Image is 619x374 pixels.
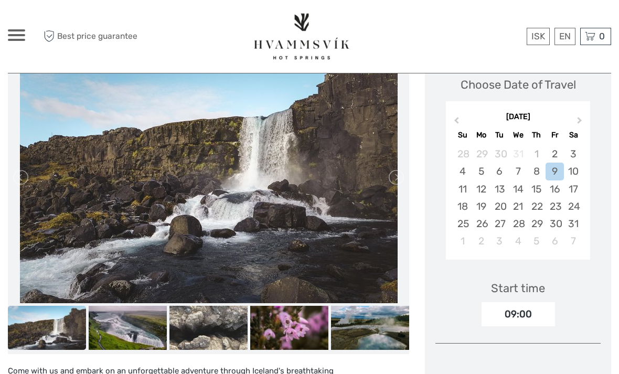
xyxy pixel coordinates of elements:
[252,10,352,62] img: 3060-fc9f4620-2ca8-4157-96cf-ff9fd7402a81_logo_big.png
[546,232,564,250] div: Choose Friday, February 6th, 2026
[472,128,490,142] div: Mo
[472,198,490,215] div: Choose Monday, January 19th, 2026
[446,112,590,123] div: [DATE]
[472,215,490,232] div: Choose Monday, January 26th, 2026
[597,31,606,41] span: 0
[472,145,490,163] div: Choose Monday, December 29th, 2025
[453,128,472,142] div: Su
[453,145,472,163] div: Choose Sunday, December 28th, 2025
[472,180,490,198] div: Choose Monday, January 12th, 2026
[554,28,575,45] div: EN
[490,163,509,180] div: Choose Tuesday, January 6th, 2026
[546,128,564,142] div: Fr
[527,128,546,142] div: Th
[527,232,546,250] div: Choose Thursday, February 5th, 2026
[449,145,586,250] div: month 2026-01
[491,280,545,296] div: Start time
[527,163,546,180] div: Choose Thursday, January 8th, 2026
[169,306,248,350] img: d536e3154c13419581bb5f31cf509e28_slider_thumbnail.jpg
[527,215,546,232] div: Choose Thursday, January 29th, 2026
[447,114,464,131] button: Previous Month
[564,232,582,250] div: Choose Saturday, February 7th, 2026
[20,51,398,303] img: e07eeca01b584c15aef91da1d879077f_main_slider.jpg
[546,145,564,163] div: Choose Friday, January 2nd, 2026
[509,232,527,250] div: Choose Wednesday, February 4th, 2026
[453,215,472,232] div: Choose Sunday, January 25th, 2026
[453,163,472,180] div: Choose Sunday, January 4th, 2026
[527,180,546,198] div: Choose Thursday, January 15th, 2026
[531,31,545,41] span: ISK
[41,28,159,45] span: Best price guarantee
[482,302,555,326] div: 09:00
[546,198,564,215] div: Choose Friday, January 23rd, 2026
[490,215,509,232] div: Choose Tuesday, January 27th, 2026
[490,128,509,142] div: Tu
[564,180,582,198] div: Choose Saturday, January 17th, 2026
[8,306,86,350] img: ce2055f15aa64298902154b741e26c4c_slider_thumbnail.jpg
[546,215,564,232] div: Choose Friday, January 30th, 2026
[509,198,527,215] div: Choose Wednesday, January 21st, 2026
[509,180,527,198] div: Choose Wednesday, January 14th, 2026
[89,306,167,350] img: f9ec8dbeb2134d19b87ea757f8d072ad_slider_thumbnail.jpg
[453,180,472,198] div: Choose Sunday, January 11th, 2026
[564,163,582,180] div: Choose Saturday, January 10th, 2026
[527,145,546,163] div: Not available Thursday, January 1st, 2026
[546,180,564,198] div: Choose Friday, January 16th, 2026
[509,128,527,142] div: We
[490,198,509,215] div: Choose Tuesday, January 20th, 2026
[509,145,527,163] div: Not available Wednesday, December 31st, 2025
[572,114,589,131] button: Next Month
[250,306,328,350] img: f533ee9e8b6b4bc6a6b251ac2b3b4cd1_slider_thumbnail.jpg
[453,198,472,215] div: Choose Sunday, January 18th, 2026
[564,198,582,215] div: Choose Saturday, January 24th, 2026
[490,180,509,198] div: Choose Tuesday, January 13th, 2026
[509,163,527,180] div: Choose Wednesday, January 7th, 2026
[564,128,582,142] div: Sa
[453,232,472,250] div: Choose Sunday, February 1st, 2026
[490,145,509,163] div: Choose Tuesday, December 30th, 2025
[546,163,564,180] div: Choose Friday, January 9th, 2026
[472,163,490,180] div: Choose Monday, January 5th, 2026
[331,306,409,350] img: 9e7d026536124825ade2a604a02ef7ad_slider_thumbnail.jpg
[490,232,509,250] div: Choose Tuesday, February 3rd, 2026
[121,16,133,29] button: Open LiveChat chat widget
[564,215,582,232] div: Choose Saturday, January 31st, 2026
[527,198,546,215] div: Choose Thursday, January 22nd, 2026
[509,215,527,232] div: Choose Wednesday, January 28th, 2026
[472,232,490,250] div: Choose Monday, February 2nd, 2026
[564,145,582,163] div: Choose Saturday, January 3rd, 2026
[461,77,576,93] div: Choose Date of Travel
[15,18,119,27] p: We're away right now. Please check back later!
